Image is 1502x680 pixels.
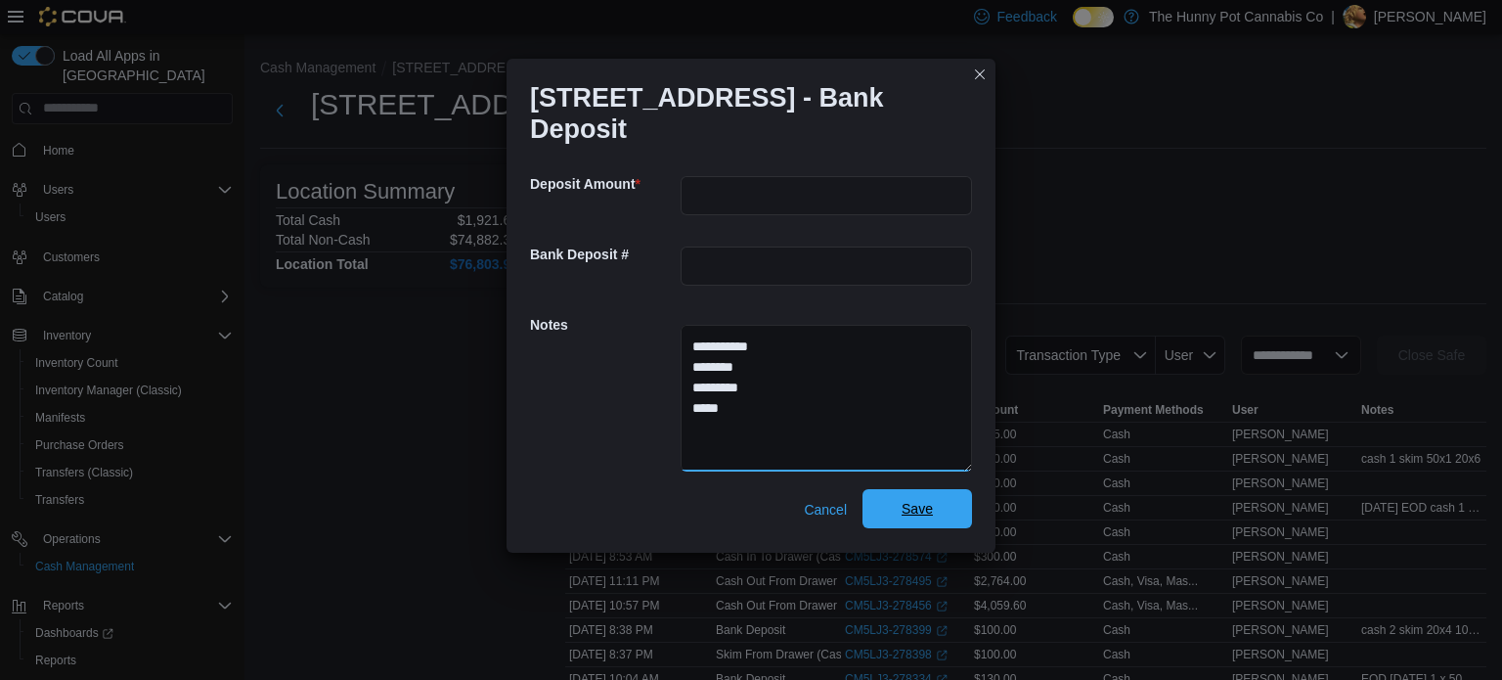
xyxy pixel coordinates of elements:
h5: Bank Deposit # [530,235,677,274]
h5: Deposit Amount [530,164,677,204]
span: Cancel [804,500,847,520]
button: Cancel [796,490,855,529]
button: Closes this modal window [968,63,992,86]
span: Save [902,499,933,519]
h1: [STREET_ADDRESS] - Bank Deposit [530,82,956,145]
button: Save [862,489,972,528]
h5: Notes [530,305,677,344]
